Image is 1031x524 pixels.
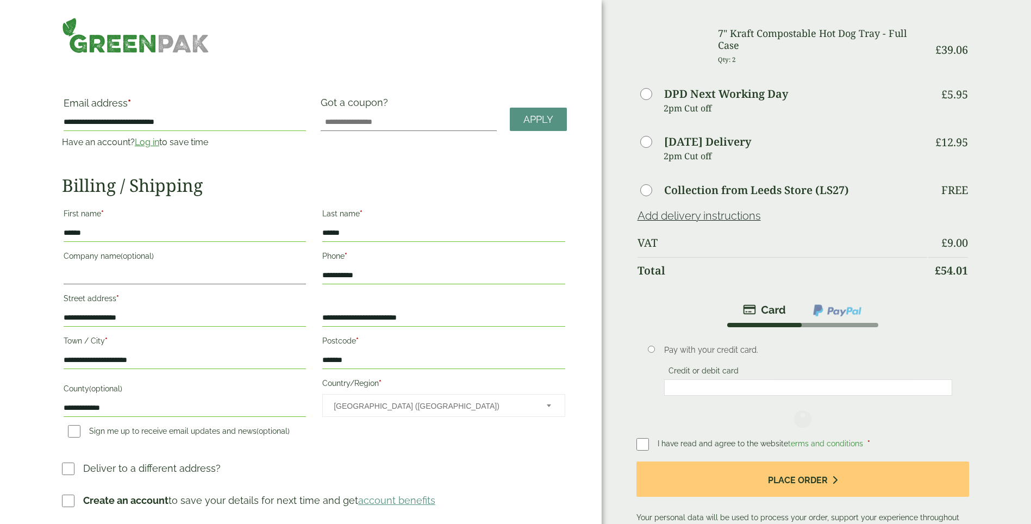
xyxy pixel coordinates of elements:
label: Got a coupon? [321,97,392,114]
span: £ [935,42,941,57]
abbr: required [356,336,359,345]
label: First name [64,206,306,224]
label: Phone [322,248,565,267]
strong: Create an account [83,495,168,506]
span: £ [941,235,947,250]
abbr: required [360,209,363,218]
label: Street address [64,291,306,309]
bdi: 9.00 [941,235,968,250]
label: Company name [64,248,306,267]
th: VAT [638,230,928,256]
bdi: 39.06 [935,42,968,57]
p: Free [941,184,968,197]
input: Sign me up to receive email updates and news(optional) [68,425,80,438]
span: (optional) [257,427,290,435]
label: Town / City [64,333,306,352]
span: £ [935,135,941,149]
abbr: required [116,294,119,303]
a: Apply [510,108,567,131]
span: United Kingdom (UK) [334,395,532,417]
h2: Billing / Shipping [62,175,567,196]
label: Email address [64,98,306,114]
small: Qty: 2 [718,55,736,64]
abbr: required [101,209,104,218]
p: Have an account? to save time [62,136,308,149]
label: [DATE] Delivery [664,136,751,147]
bdi: 54.01 [935,263,968,278]
span: £ [935,263,941,278]
img: GreenPak Supplies [62,17,209,53]
label: Country/Region [322,376,565,394]
span: (optional) [121,252,154,260]
label: Sign me up to receive email updates and news [64,427,294,439]
p: to save your details for next time and get [83,493,435,508]
a: account benefits [358,495,435,506]
span: £ [941,87,947,102]
p: 2pm Cut off [664,148,928,164]
span: Apply [523,114,553,126]
bdi: 5.95 [941,87,968,102]
label: Collection from Leeds Store (LS27) [664,185,849,196]
span: (optional) [89,384,122,393]
p: Deliver to a different address? [83,461,221,476]
th: Total [638,257,928,284]
p: 2pm Cut off [664,100,928,116]
abbr: required [345,252,347,260]
label: DPD Next Working Day [664,89,788,99]
a: Log in [135,137,159,147]
label: Postcode [322,333,565,352]
label: County [64,381,306,400]
span: Country/Region [322,394,565,417]
bdi: 12.95 [935,135,968,149]
abbr: required [379,379,382,388]
a: Add delivery instructions [638,209,761,222]
label: Last name [322,206,565,224]
abbr: required [105,336,108,345]
h3: 7" Kraft Compostable Hot Dog Tray - Full Case [718,28,927,51]
abbr: required [128,97,131,109]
